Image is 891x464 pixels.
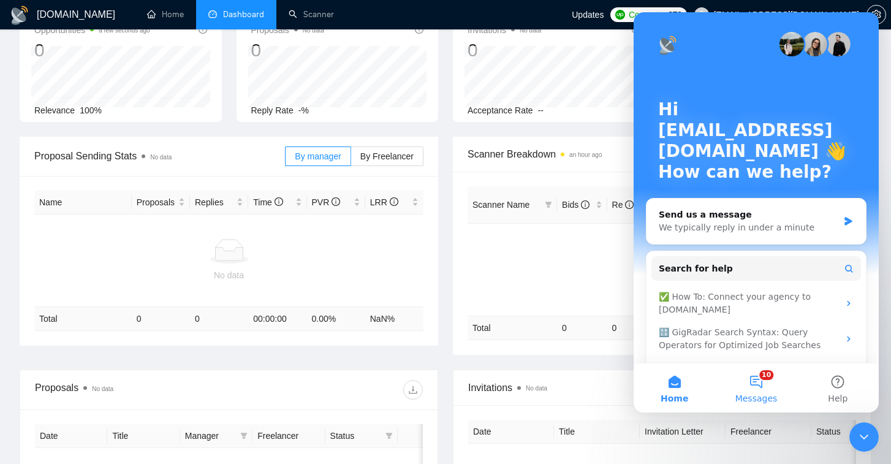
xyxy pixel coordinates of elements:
[472,200,529,210] span: Scanner Name
[295,151,341,161] span: By manager
[190,191,248,215] th: Replies
[99,27,150,34] time: a few seconds ago
[190,307,248,331] td: 0
[468,105,533,115] span: Acceptance Rate
[468,316,557,340] td: Total
[208,10,217,18] span: dashboard
[238,427,250,445] span: filter
[330,429,381,443] span: Status
[472,278,852,291] div: No data
[390,197,398,206] span: info-circle
[34,23,150,37] span: Opportunities
[849,422,879,452] iframe: Intercom live chat
[634,12,879,413] iframe: Intercom live chat
[137,196,176,209] span: Proposals
[542,196,555,214] span: filter
[34,148,285,164] span: Proposal Sending Stats
[307,307,365,331] td: 0.00 %
[251,105,294,115] span: Reply Rate
[275,197,283,206] span: info-circle
[248,307,306,331] td: 00:00:00
[34,191,132,215] th: Name
[92,386,113,392] span: No data
[312,197,341,207] span: PVR
[34,307,132,331] td: Total
[289,9,334,20] a: searchScanner
[526,385,547,392] span: No data
[303,27,324,34] span: No data
[468,39,541,62] div: 0
[180,424,252,448] th: Manager
[332,197,340,206] span: info-circle
[39,268,419,282] div: No data
[726,420,811,444] th: Freelancer
[35,380,229,400] div: Proposals
[468,23,541,37] span: Invitations
[383,427,395,445] span: filter
[185,429,235,443] span: Manager
[365,307,423,331] td: NaN %
[35,424,107,448] th: Date
[697,10,706,19] span: user
[132,307,190,331] td: 0
[107,424,180,448] th: Title
[615,10,625,20] img: upwork-logo.png
[468,420,554,444] th: Date
[629,8,665,21] span: Connects:
[253,197,282,207] span: Time
[640,420,726,444] th: Invitation Letter
[545,201,552,208] span: filter
[668,8,681,21] span: 279
[520,27,541,34] span: No data
[403,380,423,400] button: download
[572,10,604,20] span: Updates
[10,6,29,25] img: logo
[625,200,634,209] span: info-circle
[80,105,102,115] span: 100%
[538,105,544,115] span: --
[195,196,234,209] span: Replies
[298,105,309,115] span: -%
[150,154,172,161] span: No data
[866,10,886,20] a: setting
[554,420,640,444] th: Title
[581,200,590,209] span: info-circle
[240,432,248,439] span: filter
[557,316,607,340] td: 0
[569,151,602,158] time: an hour ago
[251,39,324,62] div: 0
[252,424,325,448] th: Freelancer
[404,385,422,395] span: download
[147,9,184,20] a: homeHome
[34,39,150,62] div: 0
[612,200,634,210] span: Re
[468,146,857,162] span: Scanner Breakdown
[468,380,856,395] span: Invitations
[132,191,190,215] th: Proposals
[251,23,324,37] span: Proposals
[607,316,657,340] td: 0
[866,5,886,25] button: setting
[385,432,393,439] span: filter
